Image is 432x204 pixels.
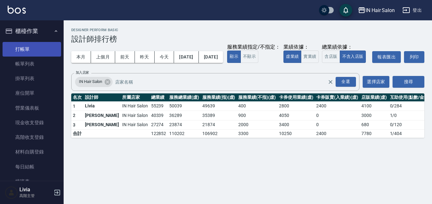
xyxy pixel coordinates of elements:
[91,51,115,63] button: 上個月
[121,101,149,111] td: IN Hair Salon
[315,120,359,130] td: 0
[237,111,277,120] td: 900
[121,111,149,120] td: IN Hair Salon
[277,101,315,111] td: 2800
[76,70,89,75] label: 加入店家
[388,111,432,120] td: 1 / 0
[315,101,359,111] td: 2400
[201,93,237,102] th: 服務業績(指)(虛)
[237,101,277,111] td: 400
[75,77,113,87] div: IN Hair Salon
[71,130,83,138] td: 合計
[393,76,424,88] button: 搜尋
[71,51,91,63] button: 本月
[388,101,432,111] td: 0 / 284
[277,111,315,120] td: 4050
[3,145,61,159] a: 材料自購登錄
[277,130,315,138] td: 10250
[388,130,432,138] td: 1 / 404
[150,93,168,102] th: 總業績
[168,111,201,120] td: 36289
[363,76,389,88] button: 選擇店家
[150,111,168,120] td: 40339
[75,78,106,85] span: IN Hair Salon
[372,51,401,63] button: 報表匯出
[388,120,432,130] td: 0 / 120
[336,77,356,87] div: 全選
[334,76,357,88] button: Open
[19,193,52,199] p: 高階主管
[201,111,237,120] td: 35389
[283,51,301,63] button: 虛業績
[315,111,359,120] td: 0
[301,51,319,63] button: 實業績
[150,130,168,138] td: 122852
[227,44,280,51] div: 服務業績指定/不指定：
[360,111,388,120] td: 3000
[174,51,199,63] button: [DATE]
[339,4,352,17] button: save
[360,120,388,130] td: 680
[19,187,52,193] h5: Livia
[135,51,155,63] button: 昨天
[322,44,369,51] div: 總業績依據：
[3,160,61,174] a: 每日結帳
[355,4,397,17] button: IN Hair Salon
[121,93,149,102] th: 所屬店家
[360,101,388,111] td: 4100
[283,44,319,51] div: 業績依據：
[73,122,75,127] span: 3
[71,35,424,44] h3: 設計師排行榜
[3,174,61,189] a: 排班表
[404,51,424,63] button: 列印
[8,6,26,14] img: Logo
[237,120,277,130] td: 2000
[73,104,75,109] span: 1
[168,120,201,130] td: 23874
[115,51,135,63] button: 前天
[240,51,258,63] button: 不顯示
[326,78,335,86] button: Clear
[83,93,121,102] th: 設計師
[155,51,174,63] button: 今天
[83,120,121,130] td: [PERSON_NAME]
[201,130,237,138] td: 106902
[227,51,241,63] button: 顯示
[277,120,315,130] td: 3400
[201,120,237,130] td: 21874
[360,93,388,102] th: 店販業績(虛)
[360,130,388,138] td: 7780
[71,93,432,138] table: a dense table
[3,23,61,39] button: 櫃檯作業
[340,51,366,63] button: 不含入店販
[199,51,223,63] button: [DATE]
[5,186,18,199] img: Person
[73,113,75,118] span: 2
[121,120,149,130] td: IN Hair Salon
[277,93,315,102] th: 卡券使用業績(虛)
[3,86,61,100] a: 座位開單
[237,93,277,102] th: 服務業績(不指)(虛)
[83,101,121,111] td: Livia
[322,51,340,63] button: 含店販
[388,93,432,102] th: 互助使用(點數/金額)
[201,101,237,111] td: 49639
[114,76,338,87] input: 店家名稱
[3,101,61,115] a: 營業儀表板
[168,101,201,111] td: 50039
[366,6,395,14] div: IN Hair Salon
[3,115,61,130] a: 現金收支登錄
[168,130,201,138] td: 110202
[315,93,359,102] th: 卡券販賣(入業績)(虛)
[400,4,424,16] button: 登出
[71,28,424,32] h2: Designer Perform Basic
[71,93,83,102] th: 名次
[168,93,201,102] th: 服務總業績(虛)
[150,120,168,130] td: 27274
[3,130,61,145] a: 高階收支登錄
[3,71,61,86] a: 掛單列表
[3,57,61,71] a: 帳單列表
[83,111,121,120] td: [PERSON_NAME]
[237,130,277,138] td: 3300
